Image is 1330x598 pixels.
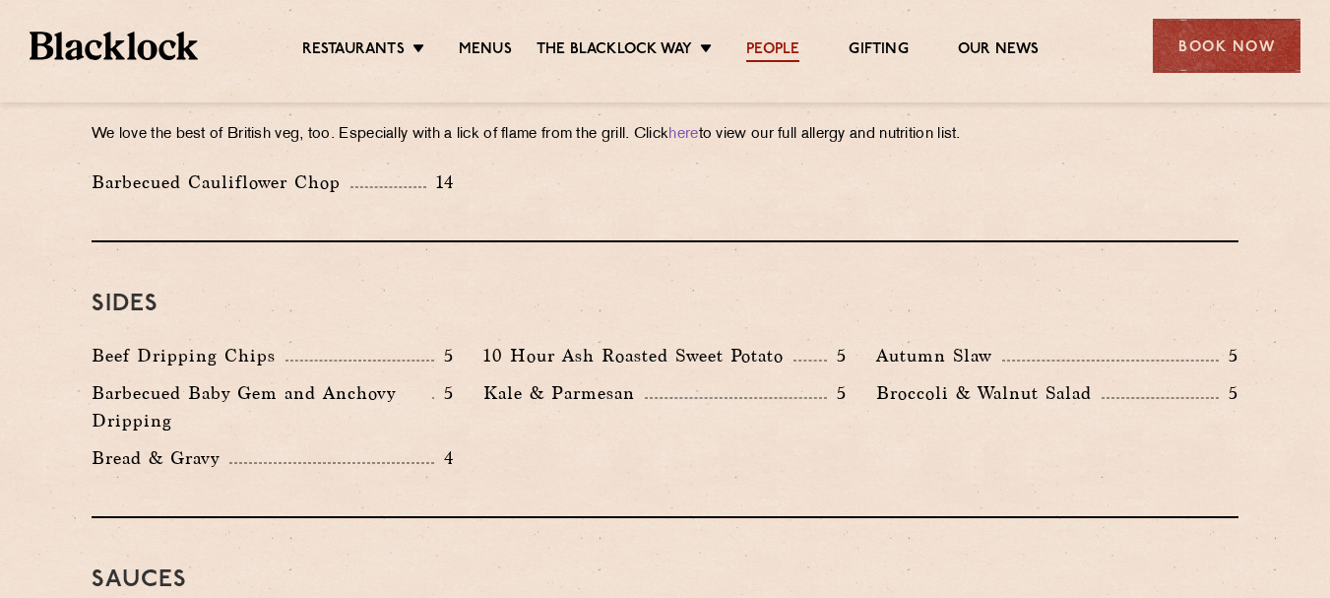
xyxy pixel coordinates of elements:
[426,169,455,195] p: 14
[827,380,847,406] p: 5
[1219,380,1238,406] p: 5
[30,32,198,60] img: BL_Textured_Logo-footer-cropped.svg
[746,40,799,62] a: People
[434,343,454,368] p: 5
[459,40,512,62] a: Menus
[483,379,645,407] p: Kale & Parmesan
[434,445,454,471] p: 4
[958,40,1040,62] a: Our News
[92,379,432,434] p: Barbecued Baby Gem and Anchovy Dripping
[434,380,454,406] p: 5
[1219,343,1238,368] p: 5
[876,342,1002,369] p: Autumn Slaw
[92,567,1238,593] h3: Sauces
[483,342,793,369] p: 10 Hour Ash Roasted Sweet Potato
[92,168,350,196] p: Barbecued Cauliflower Chop
[876,379,1102,407] p: Broccoli & Walnut Salad
[668,127,698,142] a: here
[849,40,908,62] a: Gifting
[537,40,692,62] a: The Blacklock Way
[1153,19,1300,73] div: Book Now
[92,342,285,369] p: Beef Dripping Chips
[92,121,1238,149] p: We love the best of British veg, too. Especially with a lick of flame from the grill. Click to vi...
[92,292,1238,317] h3: Sides
[302,40,405,62] a: Restaurants
[827,343,847,368] p: 5
[92,444,229,472] p: Bread & Gravy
